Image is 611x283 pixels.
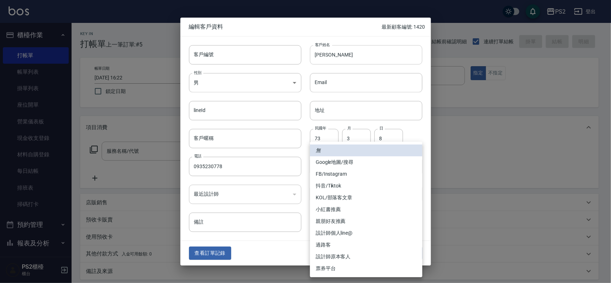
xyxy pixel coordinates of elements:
[310,192,422,204] li: KOL/部落客文章
[310,204,422,215] li: 小紅書推薦
[310,239,422,251] li: 過路客
[310,215,422,227] li: 親朋好友推薦
[310,263,422,274] li: 票券平台
[316,147,321,154] em: 無
[310,156,422,168] li: Google地圖/搜尋
[310,168,422,180] li: FB/Instagram
[310,227,422,239] li: 設計師個人line@
[310,251,422,263] li: 設計師原本客人
[310,180,422,192] li: 抖音/Tiktok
